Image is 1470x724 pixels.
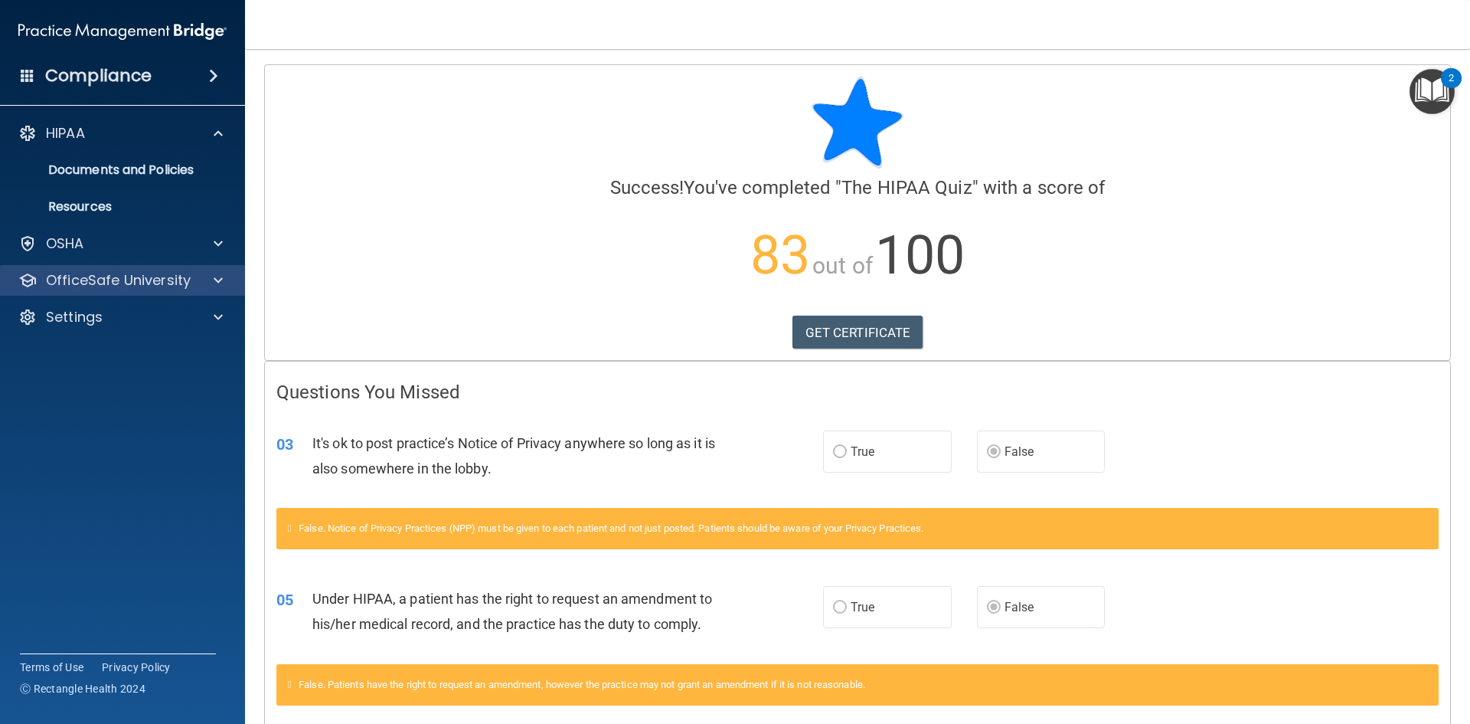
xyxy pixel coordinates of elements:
span: False. Notice of Privacy Practices (NPP) must be given to each patient and not just posted. Patie... [299,523,923,534]
span: Ⓒ Rectangle Health 2024 [20,681,145,696]
p: Documents and Policies [10,162,219,178]
h4: Compliance [45,65,152,87]
p: Resources [10,199,219,215]
img: PMB logo [18,16,227,47]
a: OSHA [18,234,223,253]
h4: Questions You Missed [276,382,1439,402]
span: 05 [276,591,293,609]
div: 2 [1449,78,1454,98]
input: True [833,447,847,458]
input: False [987,447,1001,458]
span: False [1004,444,1034,459]
span: True [851,600,874,614]
span: False [1004,600,1034,614]
span: Success! [610,177,684,198]
p: OSHA [46,234,84,253]
span: True [851,444,874,459]
span: 83 [750,224,810,287]
input: True [833,602,847,614]
input: False [987,602,1001,614]
span: out of [812,252,873,279]
span: 03 [276,435,293,454]
span: 100 [875,224,965,287]
a: Privacy Policy [102,660,171,675]
h4: You've completed " " with a score of [276,178,1439,198]
span: The HIPAA Quiz [841,177,972,198]
a: GET CERTIFICATE [792,316,923,349]
span: Under HIPAA, a patient has the right to request an amendment to his/her medical record, and the p... [312,591,712,632]
iframe: Drift Widget Chat Controller [1393,618,1452,676]
a: HIPAA [18,124,223,143]
span: It's ok to post practice’s Notice of Privacy anywhere so long as it is also somewhere in the lobby. [312,435,715,477]
a: Settings [18,308,223,326]
p: OfficeSafe University [46,271,191,290]
p: Settings [46,308,103,326]
a: Terms of Use [20,660,83,675]
span: False. Patients have the right to request an amendment, however the practice may not grant an ame... [299,679,865,690]
p: HIPAA [46,124,85,143]
button: Open Resource Center, 2 new notifications [1410,69,1455,114]
img: blue-star-rounded.9d042014.png [812,77,903,169]
a: OfficeSafe University [18,271,223,290]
